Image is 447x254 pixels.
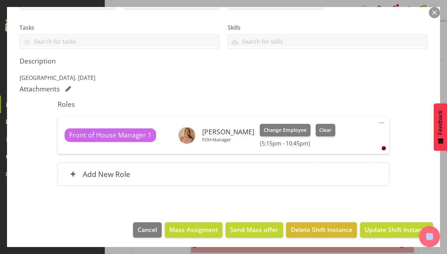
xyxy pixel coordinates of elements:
span: Delete Shift Instance [291,225,352,234]
button: Clear [316,124,336,136]
div: User is clocked out [382,146,386,150]
button: Mass Assigment [165,222,222,238]
h5: Description [20,57,427,65]
span: Feedback [437,110,444,135]
input: Search for skills [228,36,427,47]
span: Update Shift Instance [365,225,428,234]
span: Front of House Manager 1 [69,130,152,140]
label: Skills [228,23,427,32]
h6: (5:15pm - 10:45pm) [260,140,335,147]
img: robin-hendriksb495c7a755c18146707cbd5c66f5c346.png [178,127,195,144]
label: Tasks [20,23,219,32]
button: Feedback - Show survey [434,103,447,151]
input: Search for tasks [20,36,219,47]
span: Change Employee [264,126,307,134]
span: Cancel [138,225,157,234]
span: Send Mass offer [230,225,278,234]
button: Change Employee [260,124,310,136]
span: Clear [319,126,331,134]
button: Delete Shift Instance [286,222,357,238]
img: help-xxl-2.png [426,233,433,240]
h5: Attachments [20,85,60,93]
h6: [PERSON_NAME] [202,128,254,136]
p: [GEOGRAPHIC_DATA]. [DATE] [20,74,427,82]
button: Send Mass offer [226,222,283,238]
h5: Roles [58,100,389,109]
h6: Add New Role [83,170,130,179]
button: Update Shift Instance [360,222,433,238]
span: Mass Assigment [169,225,218,234]
button: Cancel [133,222,162,238]
p: FOH Manager [202,137,254,142]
